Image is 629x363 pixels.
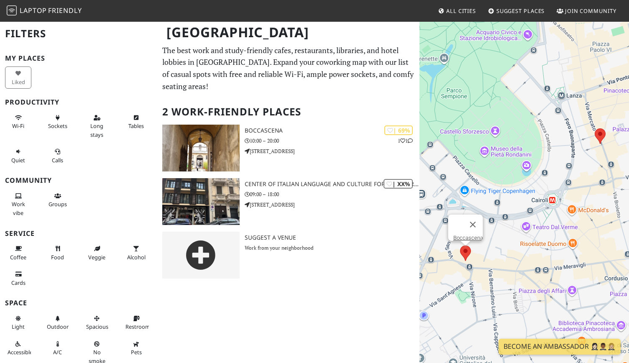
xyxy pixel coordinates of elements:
[245,234,419,241] h3: Suggest a Venue
[245,244,419,252] p: Work from your neighborhood
[5,98,152,106] h3: Productivity
[49,200,67,208] span: Group tables
[12,323,25,330] span: Natural light
[463,215,483,235] button: Close
[245,137,419,145] p: 10:00 – 20:00
[157,125,419,171] a: Boccascena | 69% 11 Boccascena 10:00 – 20:00 [STREET_ADDRESS]
[44,111,71,133] button: Sockets
[10,253,26,261] span: Coffee
[5,145,31,167] button: Quiet
[162,44,414,92] p: The best work and study-friendly cafes, restaurants, libraries, and hotel lobbies in [GEOGRAPHIC_...
[5,299,152,307] h3: Space
[5,189,31,220] button: Work vibe
[553,3,620,18] a: Join Community
[565,7,616,15] span: Join Community
[20,6,47,15] span: Laptop
[245,201,419,209] p: [STREET_ADDRESS]
[123,242,149,264] button: Alcohol
[5,21,152,46] h2: Filters
[123,111,149,133] button: Tables
[5,230,152,238] h3: Service
[245,127,419,134] h3: Boccascena
[160,21,418,44] h1: [GEOGRAPHIC_DATA]
[499,339,621,355] a: Become an Ambassador 🤵🏻‍♀️🤵🏾‍♂️🤵🏼‍♀️
[384,179,413,189] div: | XX%
[11,279,26,286] span: Credit cards
[84,242,110,264] button: Veggie
[44,312,71,334] button: Outdoor
[90,122,103,138] span: Long stays
[84,111,110,141] button: Long stays
[12,122,24,130] span: Stable Wi-Fi
[44,337,71,359] button: A/C
[5,111,31,133] button: Wi-Fi
[128,122,144,130] span: Work-friendly tables
[485,3,548,18] a: Suggest Places
[245,190,419,198] p: 09:00 – 18:00
[84,312,110,334] button: Spacious
[384,125,413,135] div: | 69%
[131,348,142,356] span: Pet friendly
[5,312,31,334] button: Light
[5,54,152,62] h3: My Places
[44,189,71,211] button: Groups
[48,6,82,15] span: Friendly
[86,323,108,330] span: Spacious
[398,137,413,145] p: 1 1
[127,253,146,261] span: Alcohol
[435,3,479,18] a: All Cities
[47,323,69,330] span: Outdoor area
[48,122,67,130] span: Power sockets
[7,4,82,18] a: LaptopFriendly LaptopFriendly
[157,178,419,225] a: Center Of Italian Language And Culture for Foreigners | XX% Center Of Italian Language And Cultur...
[162,125,240,171] img: Boccascena
[11,156,25,164] span: Quiet
[12,200,25,216] span: People working
[88,253,105,261] span: Veggie
[162,232,240,279] img: gray-place-d2bdb4477600e061c01bd816cc0f2ef0cfcb1ca9e3ad78868dd16fb2af073a21.png
[446,7,476,15] span: All Cities
[5,242,31,264] button: Coffee
[52,156,63,164] span: Video/audio calls
[157,232,419,279] a: Suggest a Venue Work from your neighborhood
[44,145,71,167] button: Calls
[125,323,150,330] span: Restroom
[8,348,33,356] span: Accessible
[5,267,31,289] button: Cards
[5,176,152,184] h3: Community
[7,5,17,15] img: LaptopFriendly
[245,181,419,188] h3: Center Of Italian Language And Culture for [DEMOGRAPHIC_DATA]
[245,147,419,155] p: [STREET_ADDRESS]
[453,235,483,241] a: Boccascena
[496,7,545,15] span: Suggest Places
[162,99,414,125] h2: 2 Work-Friendly Places
[123,312,149,334] button: Restroom
[44,242,71,264] button: Food
[53,348,62,356] span: Air conditioned
[162,178,240,225] img: Center Of Italian Language And Culture for Foreigners
[5,337,31,359] button: Accessible
[123,337,149,359] button: Pets
[51,253,64,261] span: Food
